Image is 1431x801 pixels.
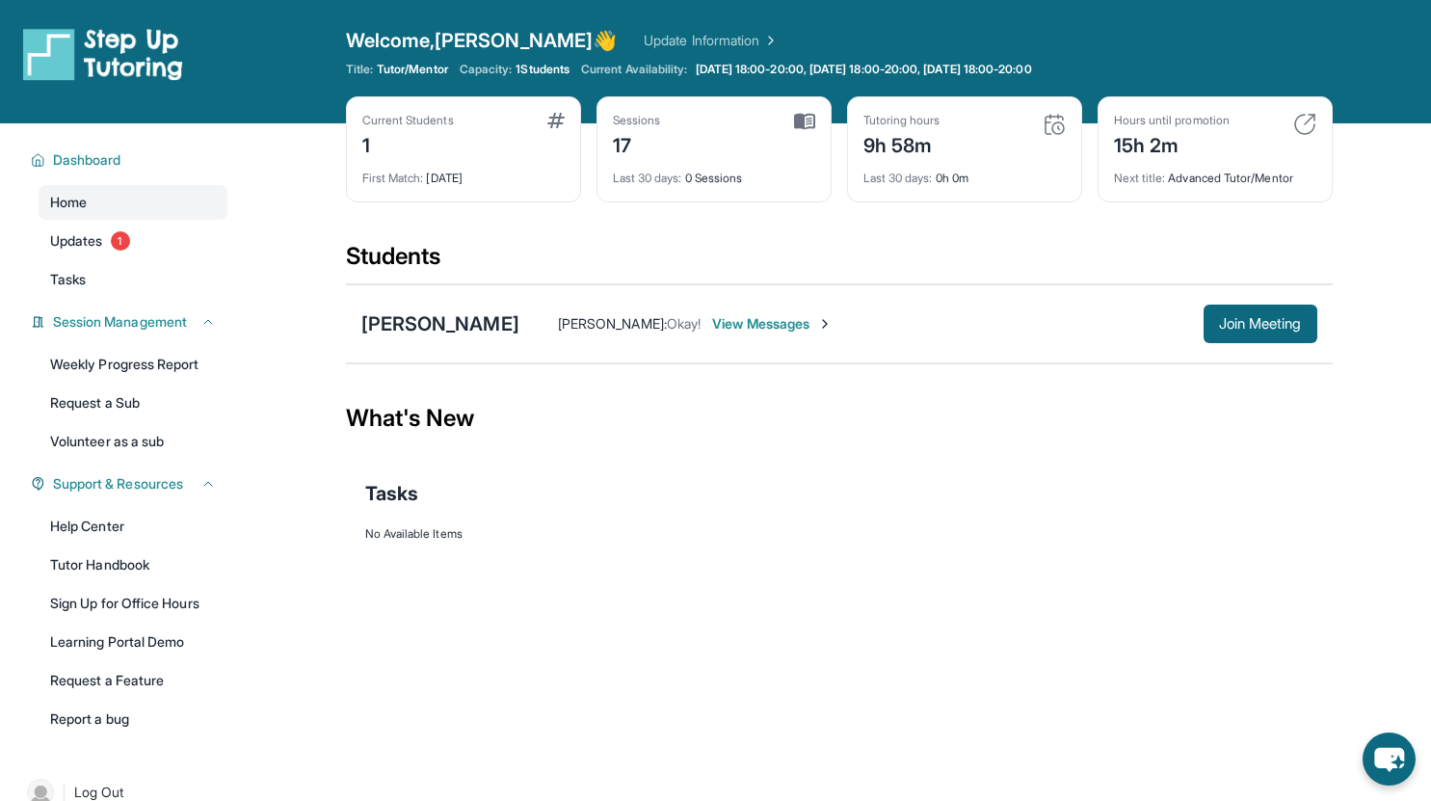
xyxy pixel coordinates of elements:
[362,159,565,186] div: [DATE]
[346,27,618,54] span: Welcome, [PERSON_NAME] 👋
[696,62,1032,77] span: [DATE] 18:00-20:00, [DATE] 18:00-20:00, [DATE] 18:00-20:00
[863,113,941,128] div: Tutoring hours
[346,62,373,77] span: Title:
[45,150,216,170] button: Dashboard
[1114,171,1166,185] span: Next title :
[1219,318,1302,330] span: Join Meeting
[692,62,1036,77] a: [DATE] 18:00-20:00, [DATE] 18:00-20:00, [DATE] 18:00-20:00
[365,480,418,507] span: Tasks
[817,316,833,332] img: Chevron-Right
[39,663,227,698] a: Request a Feature
[45,474,216,494] button: Support & Resources
[39,347,227,382] a: Weekly Progress Report
[50,231,103,251] span: Updates
[39,185,227,220] a: Home
[613,159,815,186] div: 0 Sessions
[516,62,570,77] span: 1 Students
[346,241,1333,283] div: Students
[39,702,227,736] a: Report a bug
[39,586,227,621] a: Sign Up for Office Hours
[23,27,183,81] img: logo
[1114,159,1316,186] div: Advanced Tutor/Mentor
[39,424,227,459] a: Volunteer as a sub
[53,312,187,332] span: Session Management
[712,314,833,334] span: View Messages
[365,526,1313,542] div: No Available Items
[50,270,86,289] span: Tasks
[377,62,448,77] span: Tutor/Mentor
[1114,128,1230,159] div: 15h 2m
[39,262,227,297] a: Tasks
[53,474,183,494] span: Support & Resources
[667,315,701,332] span: Okay!
[613,171,682,185] span: Last 30 days :
[1043,113,1066,136] img: card
[39,547,227,582] a: Tutor Handbook
[362,128,454,159] div: 1
[558,315,667,332] span: [PERSON_NAME] :
[45,312,216,332] button: Session Management
[39,625,227,659] a: Learning Portal Demo
[362,171,424,185] span: First Match :
[863,171,933,185] span: Last 30 days :
[1114,113,1230,128] div: Hours until promotion
[362,113,454,128] div: Current Students
[39,224,227,258] a: Updates1
[361,310,519,337] div: [PERSON_NAME]
[863,159,1066,186] div: 0h 0m
[39,386,227,420] a: Request a Sub
[111,231,130,251] span: 1
[53,150,121,170] span: Dashboard
[547,113,565,128] img: card
[460,62,513,77] span: Capacity:
[613,128,661,159] div: 17
[1363,733,1416,786] button: chat-button
[794,113,815,130] img: card
[1293,113,1316,136] img: card
[759,31,779,50] img: Chevron Right
[581,62,687,77] span: Current Availability:
[346,376,1333,461] div: What's New
[863,128,941,159] div: 9h 58m
[613,113,661,128] div: Sessions
[644,31,779,50] a: Update Information
[50,193,87,212] span: Home
[1204,305,1317,343] button: Join Meeting
[39,509,227,544] a: Help Center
